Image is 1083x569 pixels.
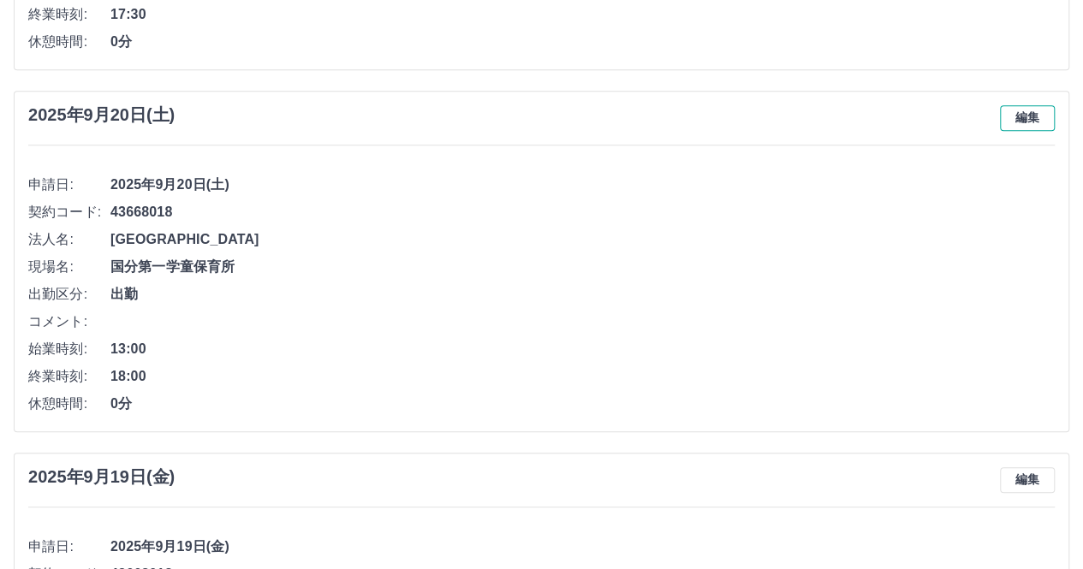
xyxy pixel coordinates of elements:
[110,32,1055,52] span: 0分
[110,536,1055,557] span: 2025年9月19日(金)
[110,339,1055,359] span: 13:00
[28,366,110,387] span: 終業時刻:
[28,105,175,125] h3: 2025年9月20日(土)
[28,394,110,414] span: 休憩時間:
[28,4,110,25] span: 終業時刻:
[28,284,110,305] span: 出勤区分:
[28,32,110,52] span: 休憩時間:
[28,339,110,359] span: 始業時刻:
[1000,105,1055,131] button: 編集
[110,4,1055,25] span: 17:30
[28,536,110,557] span: 申請日:
[110,257,1055,277] span: 国分第一学童保育所
[28,467,175,487] h3: 2025年9月19日(金)
[110,394,1055,414] span: 0分
[28,175,110,195] span: 申請日:
[28,229,110,250] span: 法人名:
[110,202,1055,222] span: 43668018
[28,257,110,277] span: 現場名:
[28,311,110,332] span: コメント:
[110,284,1055,305] span: 出勤
[110,229,1055,250] span: [GEOGRAPHIC_DATA]
[110,366,1055,387] span: 18:00
[110,175,1055,195] span: 2025年9月20日(土)
[1000,467,1055,493] button: 編集
[28,202,110,222] span: 契約コード:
